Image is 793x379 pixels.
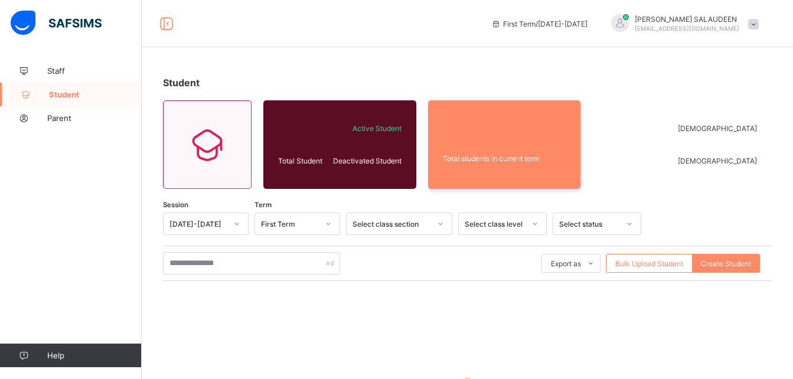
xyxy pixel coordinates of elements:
div: Select class section [353,220,430,228]
img: safsims [11,11,102,35]
div: Total Student [275,153,328,168]
span: session/term information [491,19,588,28]
span: Active Student [331,124,402,133]
span: Total students in current term [443,154,566,163]
span: Bulk Upload Student [615,259,683,268]
span: [DEMOGRAPHIC_DATA] [678,156,757,165]
div: First Term [261,220,318,228]
div: Select class level [465,220,525,228]
span: Term [254,201,272,209]
span: Session [163,201,188,209]
div: [DATE]-[DATE] [169,220,227,228]
span: Student [163,77,200,89]
span: Student [49,90,142,99]
span: [PERSON_NAME] SALAUDEEN [635,15,739,24]
span: Parent [47,113,142,123]
span: Create Student [701,259,751,268]
span: [DEMOGRAPHIC_DATA] [678,124,757,133]
span: Staff [47,66,142,76]
span: Deactivated Student [331,156,402,165]
div: Select status [559,220,619,228]
div: HabeebSALAUDEEN [599,14,765,34]
span: Help [47,351,141,360]
span: Export as [551,259,581,268]
span: [EMAIL_ADDRESS][DOMAIN_NAME] [635,25,739,32]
